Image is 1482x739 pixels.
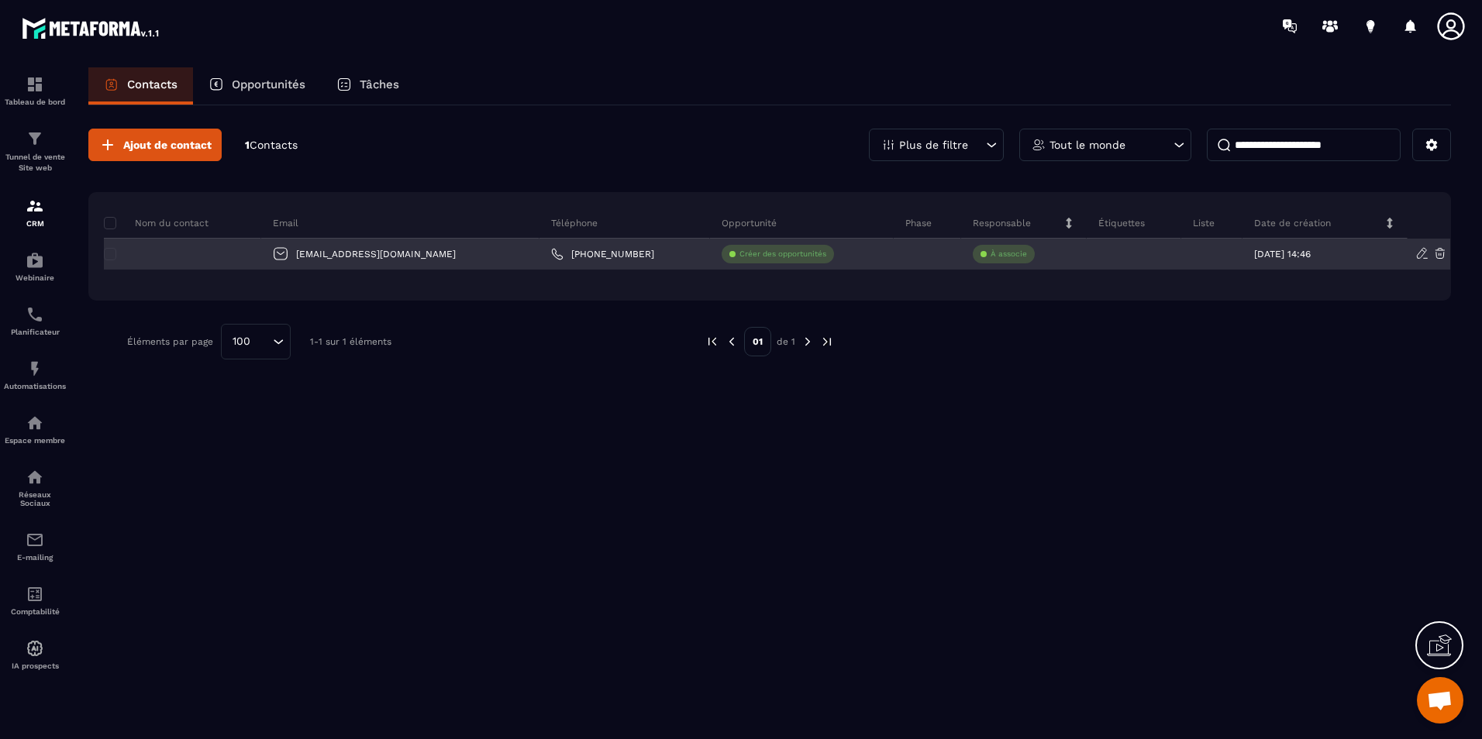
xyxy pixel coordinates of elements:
img: next [820,335,834,349]
img: automations [26,359,44,378]
img: automations [26,639,44,658]
p: 01 [744,327,771,356]
a: formationformationTunnel de vente Site web [4,118,66,185]
p: IA prospects [4,662,66,670]
div: Ouvrir le chat [1417,677,1463,724]
p: 1 [245,138,298,153]
a: schedulerschedulerPlanificateur [4,294,66,348]
p: Liste [1193,217,1215,229]
img: automations [26,251,44,270]
img: scheduler [26,305,44,324]
p: Opportunité [722,217,777,229]
p: CRM [4,219,66,228]
p: Nom du contact [104,217,209,229]
img: formation [26,129,44,148]
img: logo [22,14,161,42]
div: Search for option [221,324,291,359]
p: Automatisations [4,382,66,390]
p: Tableau de bord [4,98,66,106]
a: Tâches [321,67,415,105]
p: Email [273,217,298,229]
span: Ajout de contact [123,137,212,153]
p: Tunnel de vente Site web [4,152,66,174]
span: 100 [227,333,256,350]
p: À associe [991,249,1027,260]
p: [DATE] 14:46 [1254,249,1311,260]
p: Réseaux Sociaux [4,490,66,507]
p: Contacts [127,77,177,91]
p: Étiquettes [1098,217,1145,229]
a: Contacts [88,67,193,105]
p: Date de création [1254,217,1331,229]
p: Tâches [360,77,399,91]
a: automationsautomationsEspace membre [4,402,66,456]
p: Espace membre [4,436,66,445]
img: email [26,531,44,549]
span: Contacts [250,139,298,151]
p: Webinaire [4,273,66,282]
p: Téléphone [551,217,598,229]
a: formationformationCRM [4,185,66,239]
p: Responsable [973,217,1031,229]
img: next [801,335,815,349]
p: Opportunités [232,77,305,91]
p: Plus de filtre [899,139,968,150]
p: Éléments par page [127,336,213,347]
a: [PHONE_NUMBER] [551,248,654,260]
img: accountant [26,585,44,603]
a: emailemailE-mailing [4,519,66,573]
p: 1-1 sur 1 éléments [310,336,391,347]
input: Search for option [256,333,269,350]
img: automations [26,414,44,432]
img: formation [26,75,44,94]
button: Ajout de contact [88,129,222,161]
a: accountantaccountantComptabilité [4,573,66,627]
a: social-networksocial-networkRéseaux Sociaux [4,456,66,519]
img: formation [26,197,44,215]
p: Phase [905,217,932,229]
p: Tout le monde [1049,139,1125,150]
p: Créer des opportunités [739,249,826,260]
img: prev [725,335,739,349]
p: E-mailing [4,553,66,562]
p: Comptabilité [4,607,66,616]
a: formationformationTableau de bord [4,64,66,118]
a: Opportunités [193,67,321,105]
img: prev [705,335,719,349]
p: Planificateur [4,328,66,336]
a: automationsautomationsAutomatisations [4,348,66,402]
img: social-network [26,468,44,486]
a: automationsautomationsWebinaire [4,239,66,294]
p: de 1 [777,335,795,348]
